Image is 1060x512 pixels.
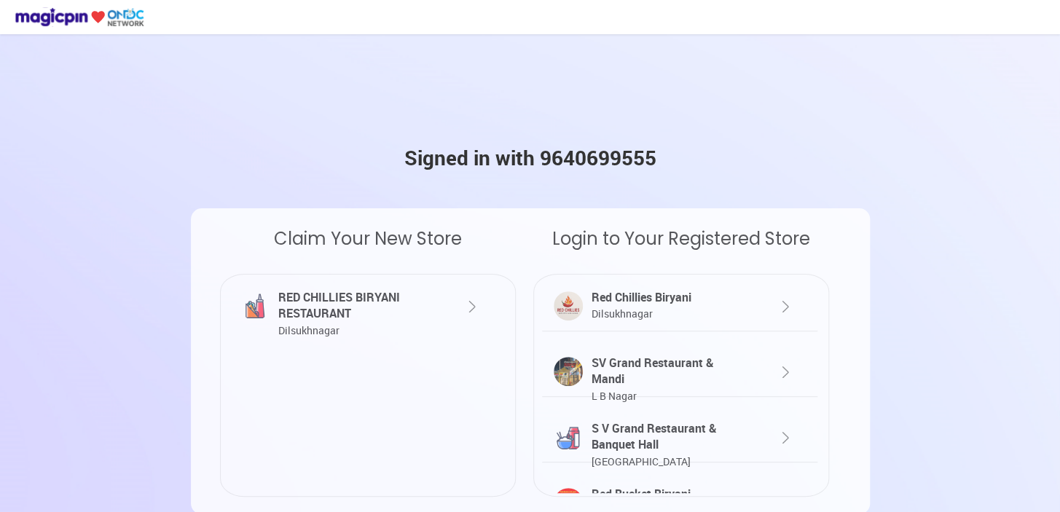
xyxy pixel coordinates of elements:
img: XlYOYvQ0gw0A81AM9AMNAPNQDPQDDQDzUAz0AxsaeAhO5CPe0h6BFsAAAAASUVORK5CYII= [777,298,794,315]
img: ondc-logo-new-small.8a59708e.svg [15,7,144,27]
div: Signed in with 9640699555 [404,143,656,172]
div: Login to Your Registered Store [533,226,829,252]
div: SV Grand Restaurant & Mandi [588,355,749,405]
img: 6GZzc672Ot6y5HxC67qOHLx_1Rb-xD3HVmqvf5pDtOgsYQ6G0WjyODITB0gZScdFuuug8sEzWXUZw3YxvWV_rrBKC_wh6IHdu... [554,291,583,320]
img: XlYOYvQ0gw0A81AM9AMNAPNQDPQDDQDzUAz0AxsaeAhO5CPe0h6BFsAAAAASUVORK5CYII= [777,363,794,381]
div: S V Grand Restaurant & Banquet Hall [588,420,749,470]
img: 4Tfm5FcuBdp-fftZ9k5PFQH6tGHzZydxjnTERkVA3M00avNoUdj7QfV_sb3GLrQqZSW6_6f6iyFzqvrDWe8DQyQLj50 [554,422,583,452]
span: Dilsukhnagar [592,307,653,320]
img: vYJluzUMrFqx0wmDmKCtye7-17zE60Ju7p7cU_2iknYSGtYBqg8AU-nptanyF5TN14Yw1RfN4Bfw-54iuIqrHU8XrX0 [240,291,270,320]
span: L B Nagar [592,389,637,403]
div: RED CHILLIES BIRYANI RESTAURANT [275,289,436,339]
span: Dilsukhnagar [278,323,339,337]
span: [GEOGRAPHIC_DATA] [592,454,691,468]
div: Red Chillies Biryani [588,289,749,323]
div: Claim Your New Store [220,226,516,252]
img: 8TZFlxLnHuy5y0lCvWE7mqhcNM4tAtRVWqONna2EDb23izNGJreGYKkGsrxLtkABPxIHiufdt9nUku3GsBbQbzYF5aZv9Hgz_... [554,357,583,386]
img: XlYOYvQ0gw0A81AM9AMNAPNQDPQDDQDzUAz0AxsaeAhO5CPe0h6BFsAAAAASUVORK5CYII= [463,298,481,315]
img: XlYOYvQ0gw0A81AM9AMNAPNQDPQDDQDzUAz0AxsaeAhO5CPe0h6BFsAAAAASUVORK5CYII= [777,429,794,446]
